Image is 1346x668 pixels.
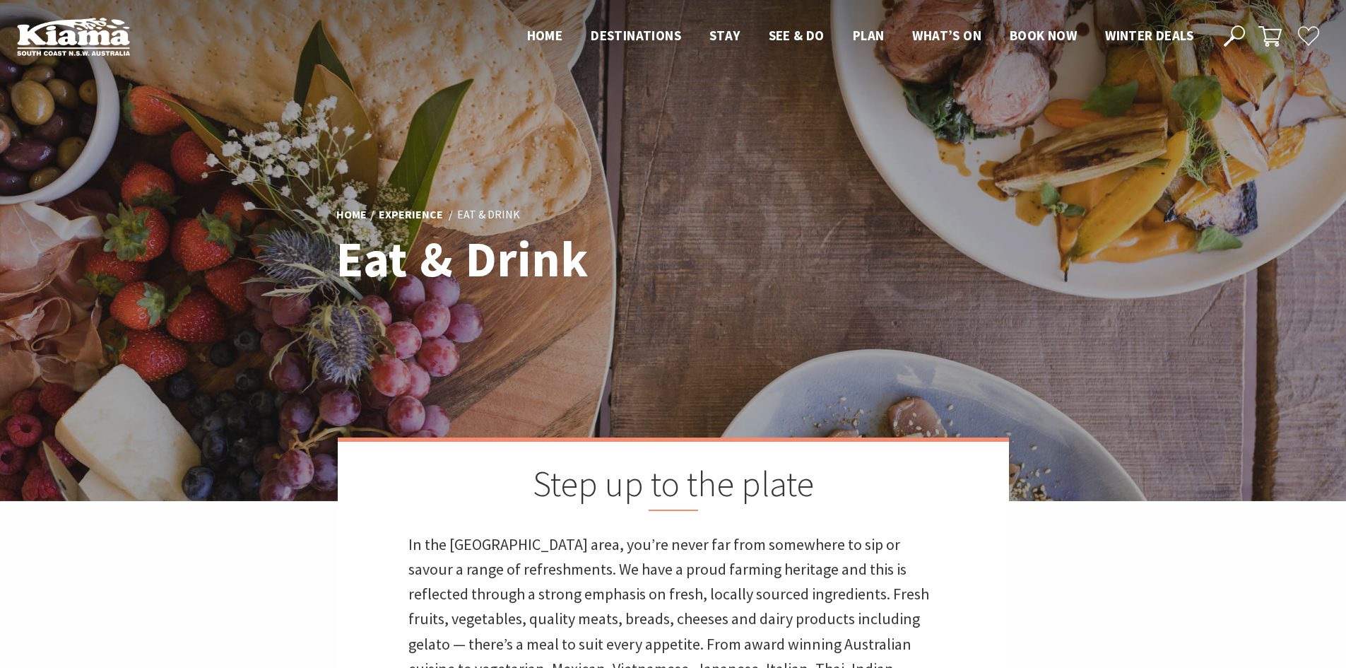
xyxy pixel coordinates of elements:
[408,463,938,511] h2: Step up to the plate
[336,231,736,286] h1: Eat & Drink
[709,27,740,44] span: Stay
[527,27,563,44] span: Home
[457,206,520,224] li: Eat & Drink
[853,27,885,44] span: Plan
[1010,27,1077,44] span: Book now
[769,27,825,44] span: See & Do
[591,27,681,44] span: Destinations
[17,17,130,56] img: Kiama Logo
[336,207,367,223] a: Home
[912,27,981,44] span: What’s On
[1105,27,1193,44] span: Winter Deals
[513,25,1208,48] nav: Main Menu
[379,207,443,223] a: Experience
